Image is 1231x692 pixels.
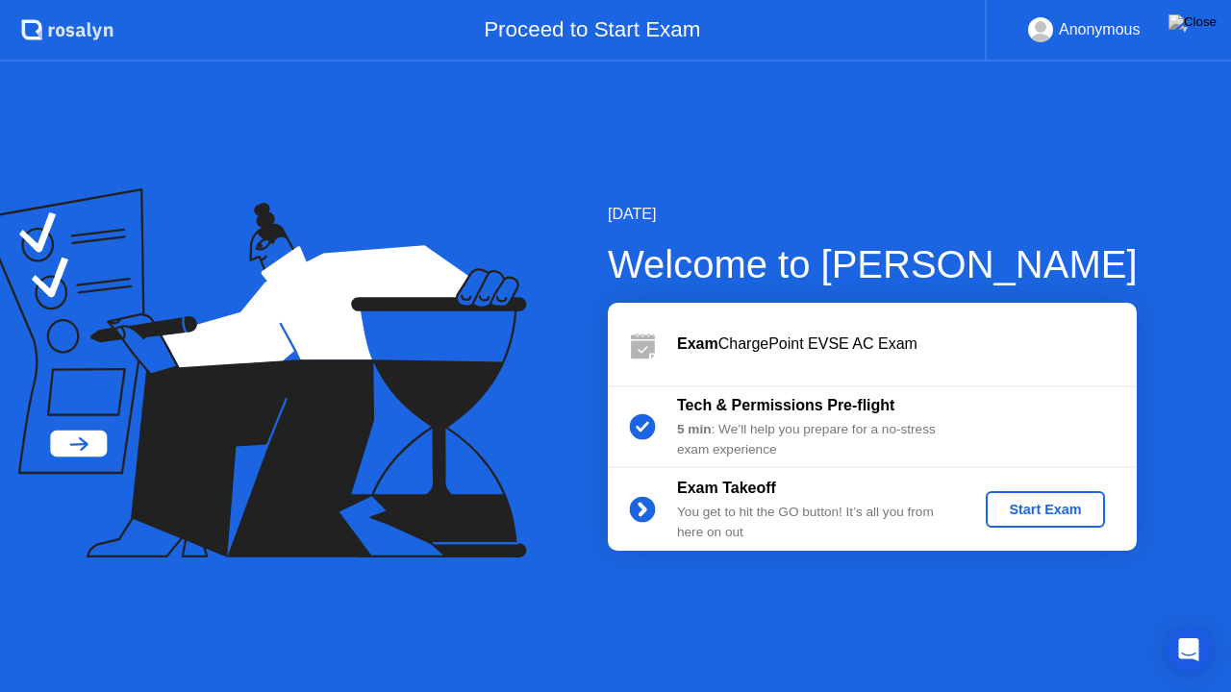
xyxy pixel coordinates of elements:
[986,491,1104,528] button: Start Exam
[677,503,954,542] div: You get to hit the GO button! It’s all you from here on out
[677,480,776,496] b: Exam Takeoff
[1059,17,1141,42] div: Anonymous
[1166,627,1212,673] div: Open Intercom Messenger
[677,397,894,413] b: Tech & Permissions Pre-flight
[677,335,718,352] b: Exam
[677,422,712,436] b: 5 min
[1168,14,1217,30] img: Close
[608,203,1138,226] div: [DATE]
[993,502,1096,517] div: Start Exam
[608,235,1138,293] div: Welcome to [PERSON_NAME]
[677,333,1137,356] div: ChargePoint EVSE AC Exam
[677,420,954,459] div: : We’ll help you prepare for a no-stress exam experience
